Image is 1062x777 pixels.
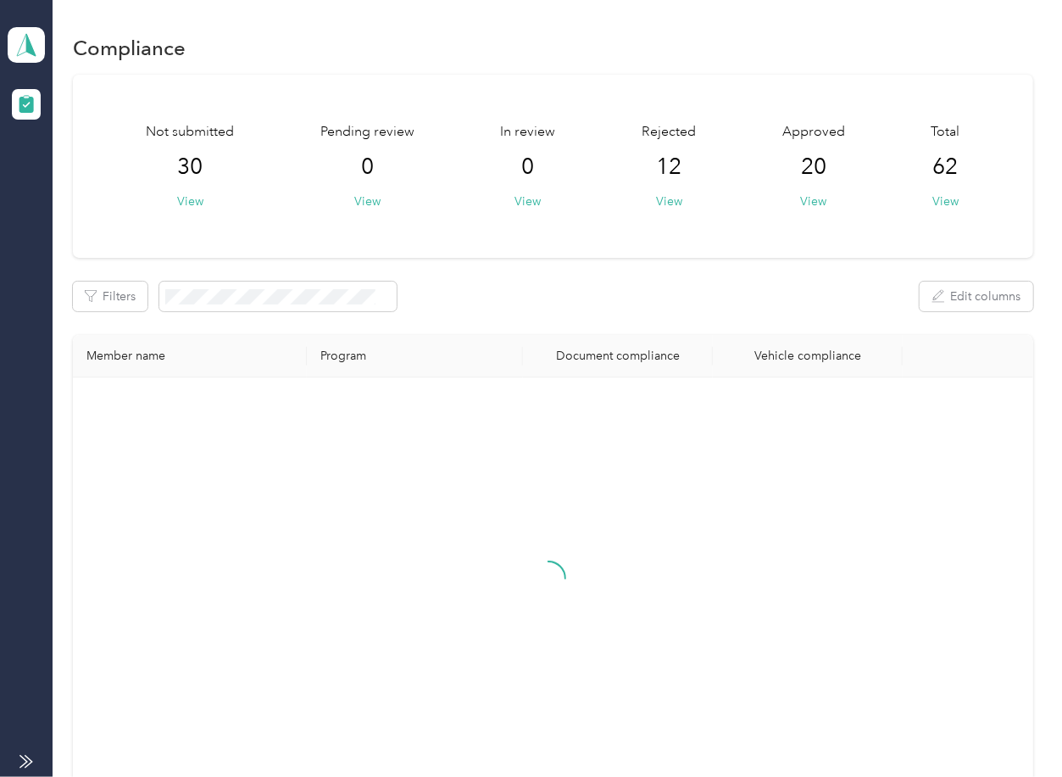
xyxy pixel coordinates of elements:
span: 0 [361,154,374,181]
span: In review [501,122,556,143]
span: Approved [782,122,845,143]
span: 0 [522,154,535,181]
h1: Compliance [73,39,186,57]
button: View [354,193,381,210]
span: 20 [801,154,826,181]
div: Document compliance [537,349,699,363]
div: Vehicle compliance [726,349,889,363]
iframe: Everlance-gr Chat Button Frame [967,682,1062,777]
th: Program [307,335,523,377]
button: View [515,193,542,210]
span: 62 [933,154,959,181]
button: Edit columns [920,282,1033,311]
span: Pending review [320,122,414,143]
span: 12 [656,154,681,181]
span: Rejected [642,122,696,143]
button: View [800,193,826,210]
button: Filters [73,282,147,311]
button: View [932,193,959,210]
span: Total [931,122,960,143]
th: Member name [73,335,306,377]
button: View [656,193,682,210]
